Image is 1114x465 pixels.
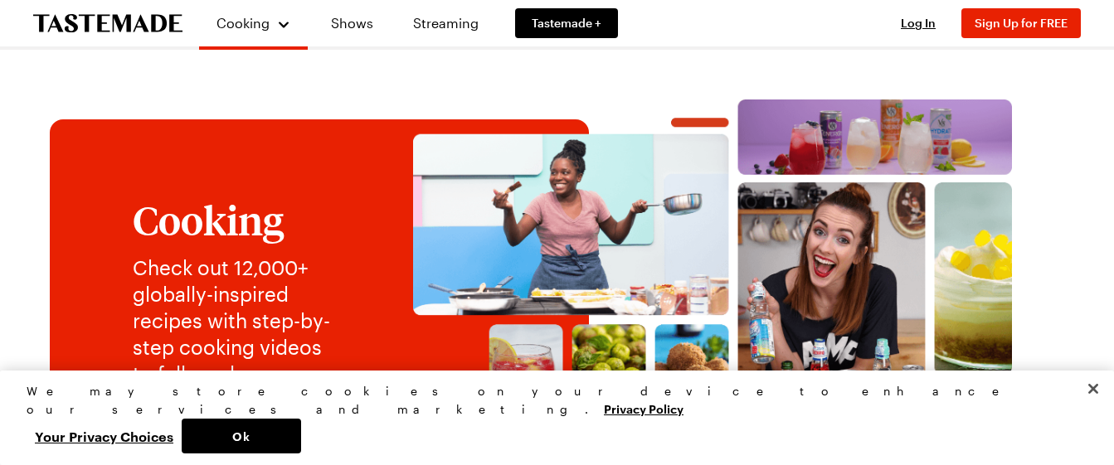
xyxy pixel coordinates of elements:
button: Log In [885,15,951,31]
h1: Cooking [133,198,344,241]
span: Log In [901,16,936,30]
a: More information about your privacy, opens in a new tab [604,400,683,416]
button: Ok [182,419,301,453]
p: Check out 12,000+ globally-inspired recipes with step-by-step cooking videos to follow along. [133,254,344,387]
span: Sign Up for FREE [975,16,1068,30]
button: Cooking [216,7,291,40]
button: Close [1075,371,1112,407]
span: Tastemade + [532,15,601,31]
a: To Tastemade Home Page [33,14,182,33]
button: Your Privacy Choices [27,419,182,453]
a: Tastemade + [515,8,618,38]
div: We may store cookies on your device to enhance our services and marketing. [27,382,1073,419]
span: Cooking [216,15,270,31]
img: Explore recipes [377,99,1048,439]
div: Privacy [27,382,1073,453]
button: Sign Up for FREE [961,8,1081,38]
